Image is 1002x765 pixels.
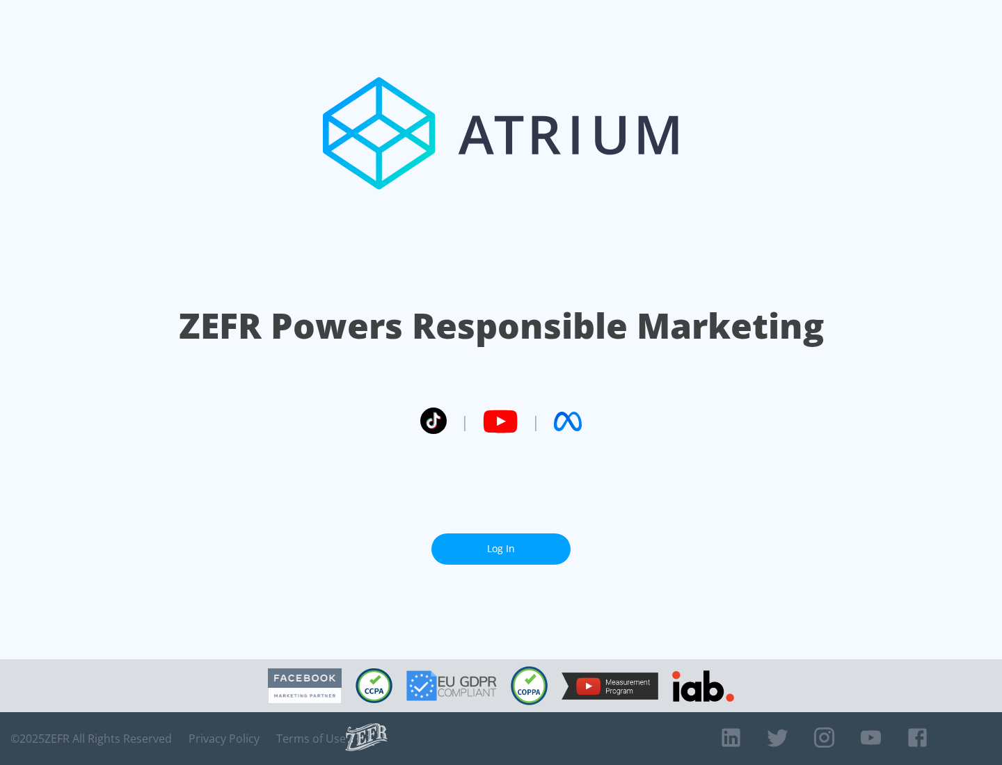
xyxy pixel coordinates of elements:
img: Facebook Marketing Partner [268,668,342,704]
a: Log In [431,533,571,565]
span: © 2025 ZEFR All Rights Reserved [10,732,172,746]
img: COPPA Compliant [511,666,548,705]
a: Terms of Use [276,732,346,746]
h1: ZEFR Powers Responsible Marketing [179,302,824,350]
span: | [532,411,540,432]
img: CCPA Compliant [356,668,392,703]
img: YouTube Measurement Program [562,673,658,700]
a: Privacy Policy [189,732,260,746]
span: | [461,411,469,432]
img: IAB [672,670,734,702]
img: GDPR Compliant [406,670,497,701]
